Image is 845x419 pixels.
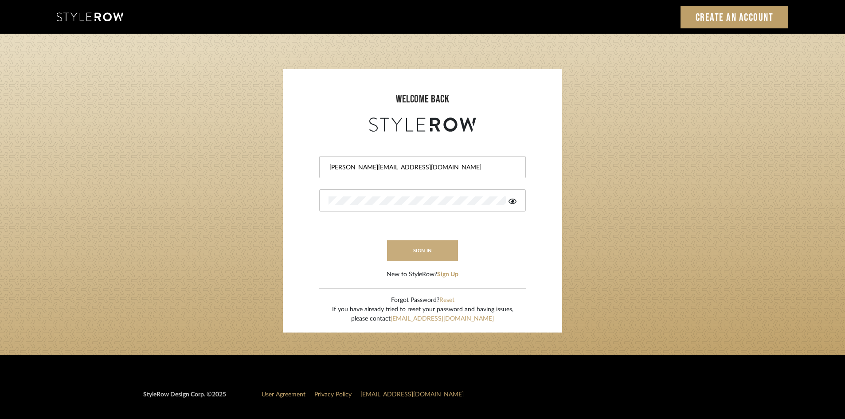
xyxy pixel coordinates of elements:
[314,392,352,398] a: Privacy Policy
[437,270,458,279] button: Sign Up
[387,270,458,279] div: New to StyleRow?
[262,392,305,398] a: User Agreement
[387,240,458,261] button: sign in
[292,91,553,107] div: welcome back
[360,392,464,398] a: [EMAIL_ADDRESS][DOMAIN_NAME]
[391,316,494,322] a: [EMAIL_ADDRESS][DOMAIN_NAME]
[332,305,513,324] div: If you have already tried to reset your password and having issues, please contact
[439,296,454,305] button: Reset
[681,6,789,28] a: Create an Account
[329,163,514,172] input: Email Address
[332,296,513,305] div: Forgot Password?
[143,390,226,407] div: StyleRow Design Corp. ©2025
